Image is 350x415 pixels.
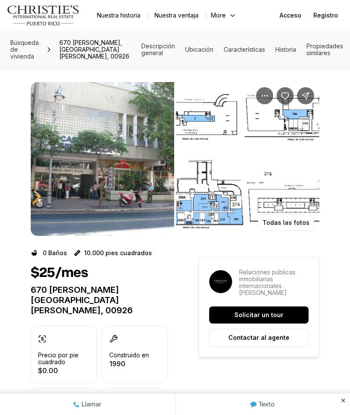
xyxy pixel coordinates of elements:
[38,366,58,375] font: $0.00
[228,334,289,341] font: Contactar al agente
[306,42,343,56] font: Propiedades similares
[176,82,319,236] li: 2 de 2
[262,219,309,226] font: Todas las fotos
[306,42,343,56] a: Saltar a: Propiedades similares
[141,43,343,56] nav: Menú de la sección de la página
[38,351,79,365] font: Precio por pie cuadrado
[31,285,133,315] font: 670 [PERSON_NAME] [GEOGRAPHIC_DATA][PERSON_NAME], 00926
[224,46,265,53] a: Saltar a: Características
[90,9,147,21] a: Nuestra historia
[109,351,149,359] font: Construido en
[256,87,273,104] button: Opciones de propiedad
[185,46,213,53] a: Saltar a: Ubicación
[297,87,314,104] button: Compartir Propiedad: 670 PONCE DE LEON
[280,12,301,19] font: Acceso
[148,9,205,21] a: Nuestra ventaja
[313,12,338,19] font: Registro
[43,249,67,256] font: 0 Baños
[31,266,88,280] font: $25/mes
[97,12,140,19] font: Nuestra historia
[155,12,198,19] font: Nuestra ventaja
[109,359,125,368] font: 1990
[277,87,294,104] button: Guardar Propiedad: 670 PONCE DE LEON
[141,42,175,56] a: Saltar a: Descripción general
[141,42,175,56] font: Descripción general
[59,39,129,60] font: 670 [PERSON_NAME], [GEOGRAPHIC_DATA][PERSON_NAME], 00926
[206,9,242,21] button: More
[259,12,274,22] font: Texto
[274,7,306,24] button: Acceso
[82,12,101,22] font: Llamar
[31,82,174,236] li: 1 de 2
[239,268,295,296] font: Relaciones públicas inmobiliarias internacionales [PERSON_NAME]
[31,82,319,236] div: Fotos del listado
[308,7,343,24] button: Registro
[224,46,265,53] font: Características
[275,46,296,53] a: Saltar a: Historial
[10,39,39,60] font: Búsqueda de vivienda
[31,82,174,236] button: Ver galería de imágenes
[209,306,309,324] button: Solicitar un tour
[258,215,314,231] button: Todas las fotos
[275,46,296,53] font: Historia
[209,329,309,347] button: Contactar al agente
[185,46,213,53] font: Ubicación
[7,5,80,26] img: logo
[176,82,319,236] button: Ver galería de imágenes
[84,249,152,256] font: 10.000 pies cuadrados
[234,311,283,318] font: Solicitar un tour
[7,36,42,63] a: Búsqueda de vivienda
